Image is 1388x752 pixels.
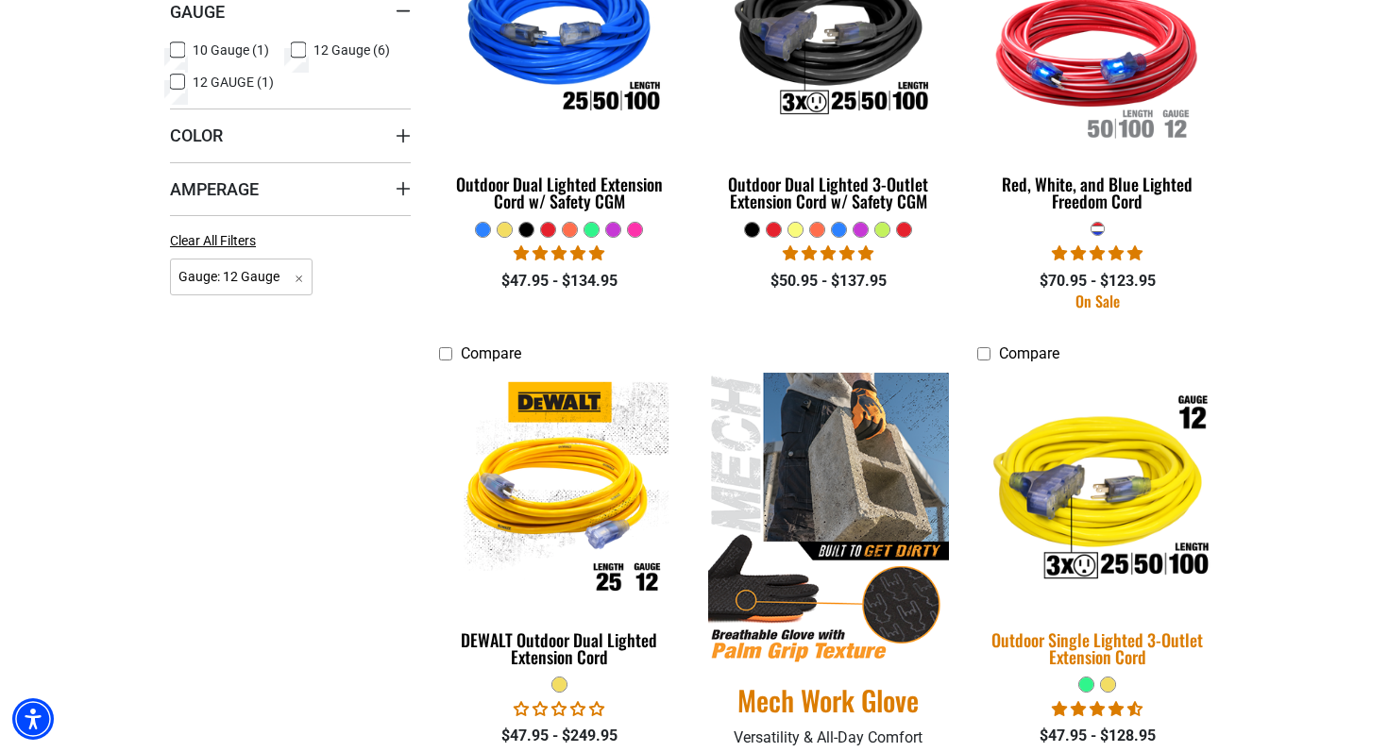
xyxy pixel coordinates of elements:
[170,231,263,251] a: Clear All Filters
[977,725,1218,747] div: $47.95 - $128.95
[193,75,274,89] span: 12 GAUGE (1)
[170,1,225,23] span: Gauge
[461,344,521,362] span: Compare
[170,162,411,215] summary: Amperage
[999,344,1059,362] span: Compare
[708,682,949,718] a: Mech Work Glove
[977,293,1218,309] div: On Sale
[170,267,313,285] a: Gauge: 12 Gauge
[313,43,390,57] span: 12 Gauge (6)
[708,373,949,664] img: Mech Work Glove
[514,700,604,718] span: 0.00 stars
[977,175,1218,209] div: Red, White, and Blue Lighted Freedom Cord
[170,178,259,200] span: Amperage
[439,270,680,292] div: $47.95 - $134.95
[783,244,873,262] span: 4.80 stars
[965,370,1229,611] img: Outdoor Single Lighted 3-Outlet Extension Cord
[439,631,680,665] div: DEWALT Outdoor Dual Lighted Extension Cord
[170,259,313,295] span: Gauge: 12 Gauge
[439,175,680,209] div: Outdoor Dual Lighted Extension Cord w/ Safety CGM
[977,631,1218,665] div: Outdoor Single Lighted 3-Outlet Extension Cord
[1052,700,1143,718] span: 4.64 stars
[708,175,949,209] div: Outdoor Dual Lighted 3-Outlet Extension Cord w/ Safety CGM
[977,270,1218,292] div: $70.95 - $123.95
[439,725,680,747] div: $47.95 - $249.95
[441,381,679,598] img: DEWALT Outdoor Dual Lighted Extension Cord
[708,270,949,292] div: $50.95 - $137.95
[1052,244,1143,262] span: 5.00 stars
[170,125,223,146] span: Color
[977,373,1218,677] a: Outdoor Single Lighted 3-Outlet Extension Cord Outdoor Single Lighted 3-Outlet Extension Cord
[514,244,604,262] span: 4.81 stars
[193,43,269,57] span: 10 Gauge (1)
[439,373,680,677] a: DEWALT Outdoor Dual Lighted Extension Cord DEWALT Outdoor Dual Lighted Extension Cord
[170,109,411,161] summary: Color
[170,233,256,248] span: Clear All Filters
[12,698,54,740] div: Accessibility Menu
[708,727,949,749] p: Versatility & All-Day Comfort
